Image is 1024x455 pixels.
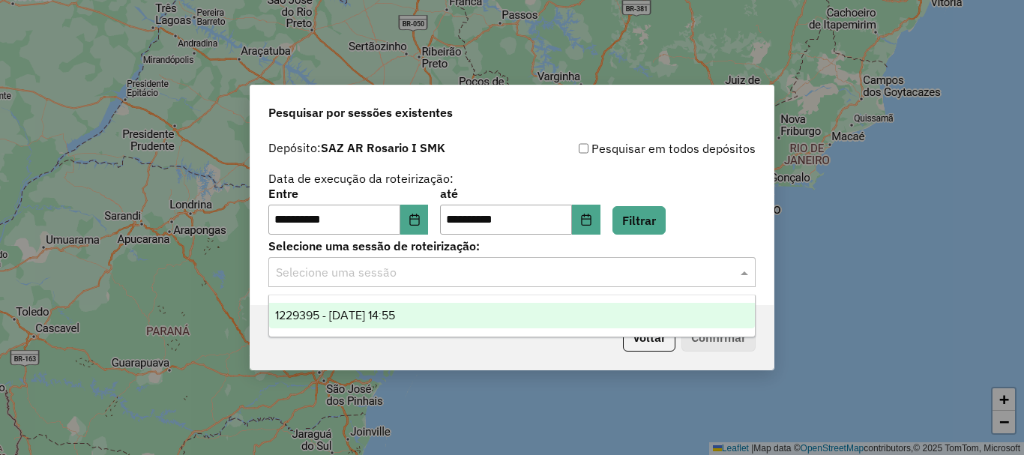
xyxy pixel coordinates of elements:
[400,205,429,235] button: Choose Date
[623,323,675,352] button: Voltar
[572,205,600,235] button: Choose Date
[440,184,600,202] label: até
[268,237,756,255] label: Selecione uma sessão de roteirização:
[268,103,453,121] span: Pesquisar por sessões existentes
[321,140,445,155] strong: SAZ AR Rosario I SMK
[268,295,756,337] ng-dropdown-panel: Options list
[612,206,666,235] button: Filtrar
[268,169,454,187] label: Data de execução da roteirização:
[275,309,395,322] span: 1229395 - [DATE] 14:55
[268,139,445,157] label: Depósito:
[268,184,428,202] label: Entre
[512,139,756,157] div: Pesquisar em todos depósitos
